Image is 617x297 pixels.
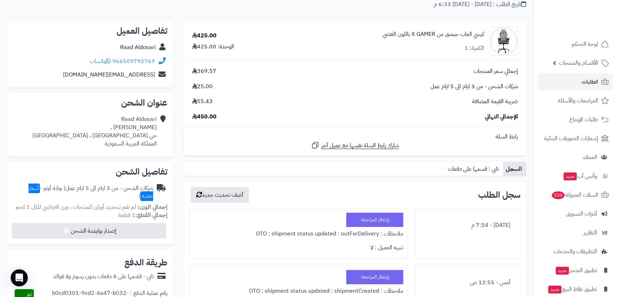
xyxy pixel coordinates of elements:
[192,32,217,40] div: 425.00
[192,83,213,91] span: 25.00
[192,67,216,75] span: 369.57
[13,99,167,107] h2: عنوان الشحن
[118,211,167,219] small: 1 قطعة
[191,187,249,203] button: أضف تحديث جديد
[551,190,598,200] span: السلات المتروكة
[548,284,597,294] span: تطبيق نقاط البيع
[346,270,403,284] div: بإنتظار المراجعة
[187,133,523,141] div: رابط السلة
[559,58,598,68] span: الأقسام والمنتجات
[473,67,518,75] span: إجمالي سعر المنتجات
[548,286,561,293] span: جديد
[135,211,167,219] strong: إجمالي القطع:
[445,162,503,176] a: تابي : قسمها على دفعات
[192,113,217,121] span: 450.00
[564,173,577,180] span: جديد
[538,205,613,222] a: أدوات التسويق
[419,276,516,290] div: أمس - 12:55 ص
[569,5,610,20] img: logo-2.png
[12,223,166,239] button: إصدار بوليصة الشحن
[63,70,155,79] a: [EMAIL_ADDRESS][DOMAIN_NAME]
[90,57,111,65] a: واتساب
[346,213,403,227] div: بإنتظار المراجعة
[485,113,518,121] span: الإجمالي النهائي
[584,228,597,238] span: التقارير
[430,83,518,91] span: شركات الشحن - من 3 ايام الى 5 ايام عمل
[563,171,597,181] span: وآتس آب
[538,243,613,260] a: التطبيقات والخدمات
[16,203,136,211] span: لم تقم بتحديد أوزان للمنتجات ، وزن افتراضي للكل 1 كجم
[558,96,598,106] span: المراجعات والأسئلة
[569,115,598,124] span: طلبات الإرجاع
[13,27,167,35] h2: تفاصيل العميل
[538,92,613,109] a: المراجعات والأسئلة
[566,209,597,219] span: أدوات التسويق
[11,269,28,286] div: Open Intercom Messenger
[311,141,399,150] a: شارك رابط السلة نفسها مع عميل آخر
[538,224,613,241] a: التقارير
[538,149,613,166] a: العملاء
[28,184,153,201] span: أسعار خاصة
[120,43,156,52] a: Raad Aldosari
[465,44,484,52] div: الكمية: 1
[13,168,167,176] h2: تفاصيل الشحن
[192,43,234,51] div: الوحدة: 425.00
[572,39,598,49] span: لوحة التحكم
[538,36,613,53] a: لوحة التحكم
[551,191,565,200] span: 104
[383,30,484,38] a: كرسي العاب جيمنق من X GAMER باللون الفضي
[583,152,597,162] span: العملاء
[472,97,518,106] span: ضريبة القيمة المضافة
[582,77,598,87] span: الطلبات
[419,218,516,232] div: [DATE] - 7:54 م
[192,97,213,106] span: 55.43
[13,184,153,201] div: شركات الشحن - من 3 ايام الى 5 ايام عمل
[112,57,155,65] a: 966509792769
[555,265,597,275] span: تطبيق المتجر
[503,162,526,176] a: السجل
[538,186,613,203] a: السلات المتروكة104
[194,241,403,255] div: تنبيه العميل : لا
[138,203,167,211] strong: إجمالي الوزن:
[490,27,518,55] img: 1711832722-IMG_8277-90x90.JPG
[538,262,613,279] a: تطبيق المتجرجديد
[53,272,154,281] div: تابي - قسّمها على 4 دفعات بدون رسوم ولا فوائد
[321,142,399,150] span: شارك رابط السلة نفسها مع عميل آخر
[194,227,403,241] div: ملاحظات : OTO : shipment status updated : outForDelivery
[544,133,598,143] span: إشعارات التحويلات البنكية
[28,184,153,201] span: ( بوابة أوتو - )
[538,130,613,147] a: إشعارات التحويلات البنكية
[538,111,613,128] a: طلبات الإرجاع
[554,246,597,256] span: التطبيقات والخدمات
[434,0,526,9] div: تاريخ الطلب : [DATE] - [DATE] 6:33 م
[124,258,167,267] h2: طريقة الدفع
[556,267,569,275] span: جديد
[32,115,157,148] div: Raad Aldosari [PERSON_NAME] ، حي [GEOGRAPHIC_DATA] ، [GEOGRAPHIC_DATA] المملكة العربية السعودية
[538,168,613,185] a: وآتس آبجديد
[478,191,520,199] h3: سجل الطلب
[538,73,613,90] a: الطلبات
